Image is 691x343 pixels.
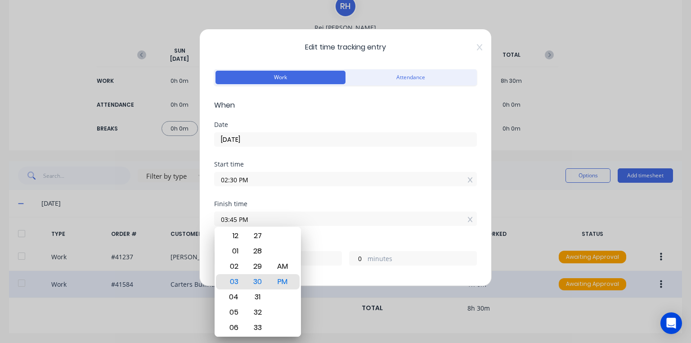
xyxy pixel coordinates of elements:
div: Date [214,122,477,128]
div: Minute [245,227,270,337]
div: 04 [222,289,244,305]
div: 28 [247,244,269,259]
div: 12 [222,228,244,244]
div: 01 [222,244,244,259]
div: Breaks [214,280,477,286]
div: Hours worked [214,240,477,247]
span: Edit time tracking entry [214,42,477,53]
div: 27 [247,228,269,244]
div: 30 [247,274,269,289]
button: Work [215,71,345,84]
input: 0 [350,252,365,265]
div: Start time [214,161,477,167]
div: 29 [247,259,269,274]
div: 03 [222,274,244,289]
label: minutes [368,254,476,265]
div: 33 [247,320,269,335]
div: 32 [247,305,269,320]
button: Attendance [345,71,476,84]
div: Hour [220,227,245,337]
div: Open Intercom Messenger [660,312,682,334]
div: 05 [222,305,244,320]
div: 02 [222,259,244,274]
div: Finish time [214,201,477,207]
div: 06 [222,320,244,335]
div: 31 [247,289,269,305]
span: When [214,100,477,111]
div: PM [271,274,293,289]
div: AM [271,259,293,274]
